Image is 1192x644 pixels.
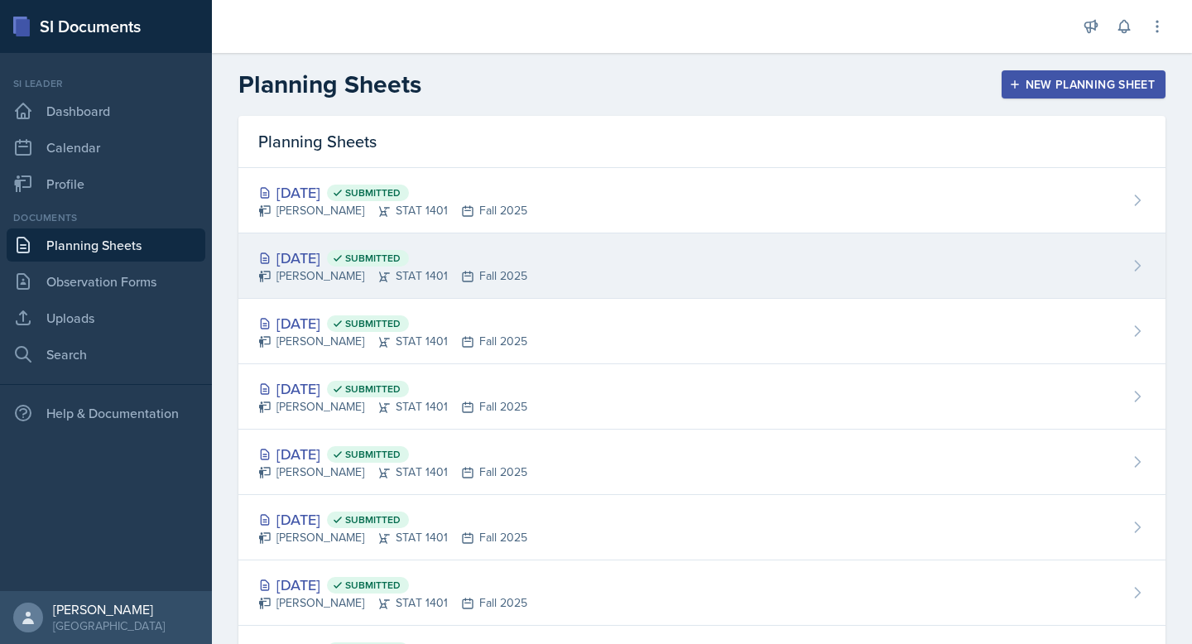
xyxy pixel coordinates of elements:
span: Submitted [345,186,401,199]
div: [PERSON_NAME] STAT 1401 Fall 2025 [258,333,527,350]
a: Search [7,338,205,371]
a: [DATE] Submitted [PERSON_NAME]STAT 1401Fall 2025 [238,364,1166,430]
span: Submitted [345,252,401,265]
div: Planning Sheets [238,116,1166,168]
a: [DATE] Submitted [PERSON_NAME]STAT 1401Fall 2025 [238,495,1166,560]
div: [DATE] [258,508,527,531]
button: New Planning Sheet [1002,70,1166,99]
div: [PERSON_NAME] STAT 1401 Fall 2025 [258,594,527,612]
div: Help & Documentation [7,396,205,430]
div: New Planning Sheet [1012,78,1155,91]
a: Profile [7,167,205,200]
div: [PERSON_NAME] [53,601,165,618]
a: [DATE] Submitted [PERSON_NAME]STAT 1401Fall 2025 [238,233,1166,299]
div: Si leader [7,76,205,91]
div: [DATE] [258,181,527,204]
div: [DATE] [258,377,527,400]
a: Observation Forms [7,265,205,298]
div: Documents [7,210,205,225]
span: Submitted [345,579,401,592]
div: [GEOGRAPHIC_DATA] [53,618,165,634]
div: [DATE] [258,247,527,269]
a: [DATE] Submitted [PERSON_NAME]STAT 1401Fall 2025 [238,299,1166,364]
span: Submitted [345,382,401,396]
h2: Planning Sheets [238,70,421,99]
div: [PERSON_NAME] STAT 1401 Fall 2025 [258,464,527,481]
div: [PERSON_NAME] STAT 1401 Fall 2025 [258,267,527,285]
div: [DATE] [258,312,527,334]
div: [DATE] [258,443,527,465]
div: [PERSON_NAME] STAT 1401 Fall 2025 [258,398,527,416]
a: Dashboard [7,94,205,127]
a: [DATE] Submitted [PERSON_NAME]STAT 1401Fall 2025 [238,560,1166,626]
div: [PERSON_NAME] STAT 1401 Fall 2025 [258,202,527,219]
a: [DATE] Submitted [PERSON_NAME]STAT 1401Fall 2025 [238,168,1166,233]
div: [PERSON_NAME] STAT 1401 Fall 2025 [258,529,527,546]
a: Planning Sheets [7,228,205,262]
span: Submitted [345,513,401,526]
span: Submitted [345,448,401,461]
div: [DATE] [258,574,527,596]
a: Calendar [7,131,205,164]
a: [DATE] Submitted [PERSON_NAME]STAT 1401Fall 2025 [238,430,1166,495]
span: Submitted [345,317,401,330]
a: Uploads [7,301,205,334]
